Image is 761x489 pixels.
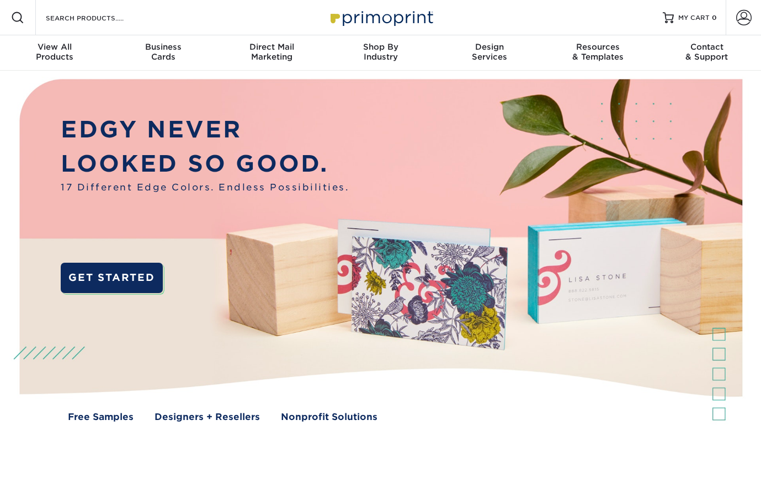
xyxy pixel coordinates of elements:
span: 0 [712,14,717,22]
a: DesignServices [435,35,544,71]
a: Designers + Resellers [155,410,260,424]
a: Nonprofit Solutions [281,410,377,424]
span: Shop By [326,42,435,52]
a: BusinessCards [109,35,217,71]
a: GET STARTED [61,263,162,293]
span: Direct Mail [217,42,326,52]
span: Resources [544,42,652,52]
a: Direct MailMarketing [217,35,326,71]
span: Design [435,42,544,52]
a: Shop ByIndustry [326,35,435,71]
a: Contact& Support [652,35,761,71]
span: Contact [652,42,761,52]
img: Primoprint [326,6,436,29]
span: 17 Different Edge Colors. Endless Possibilities. [61,180,349,194]
div: Marketing [217,42,326,62]
div: Cards [109,42,217,62]
div: Industry [326,42,435,62]
p: EDGY NEVER [61,112,349,146]
p: LOOKED SO GOOD. [61,146,349,180]
span: Business [109,42,217,52]
div: Services [435,42,544,62]
a: Free Samples [68,410,134,424]
input: SEARCH PRODUCTS..... [45,11,152,24]
a: Resources& Templates [544,35,652,71]
div: & Support [652,42,761,62]
span: MY CART [678,13,710,23]
div: & Templates [544,42,652,62]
